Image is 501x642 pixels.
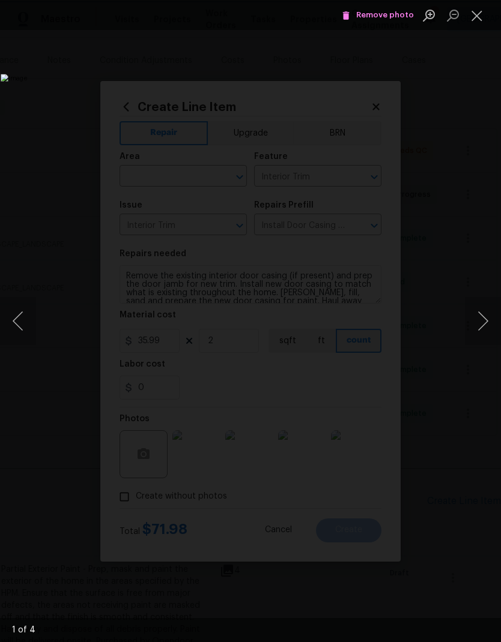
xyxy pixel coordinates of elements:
img: Image [1,74,386,568]
button: Zoom out [441,5,465,26]
button: Zoom in [417,5,441,26]
button: Next image [465,297,501,345]
button: Close lightbox [465,5,489,26]
span: Remove photo [342,8,414,22]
